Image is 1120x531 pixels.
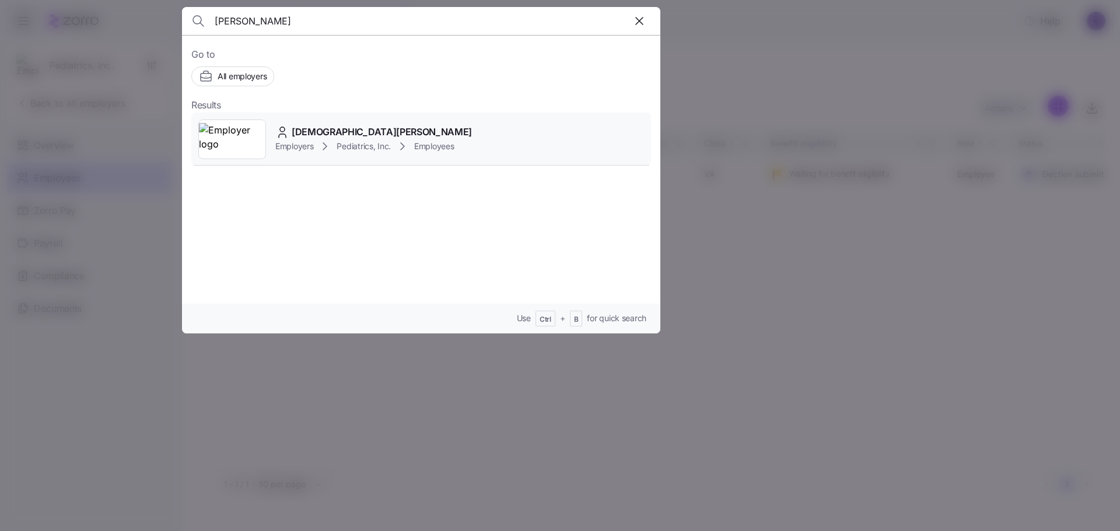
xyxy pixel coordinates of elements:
span: Pediatrics, Inc. [337,140,391,152]
span: Ctrl [540,315,551,325]
span: for quick search [587,312,646,324]
span: [DEMOGRAPHIC_DATA][PERSON_NAME] [292,125,472,139]
span: Employers [275,140,313,152]
span: Results [191,98,221,112]
img: Employer logo [199,123,265,156]
span: Use [517,312,531,324]
span: Go to [191,47,651,62]
span: Employees [414,140,454,152]
button: All employers [191,66,274,86]
span: + [560,312,565,324]
span: All employers [218,71,267,82]
span: B [574,315,579,325]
